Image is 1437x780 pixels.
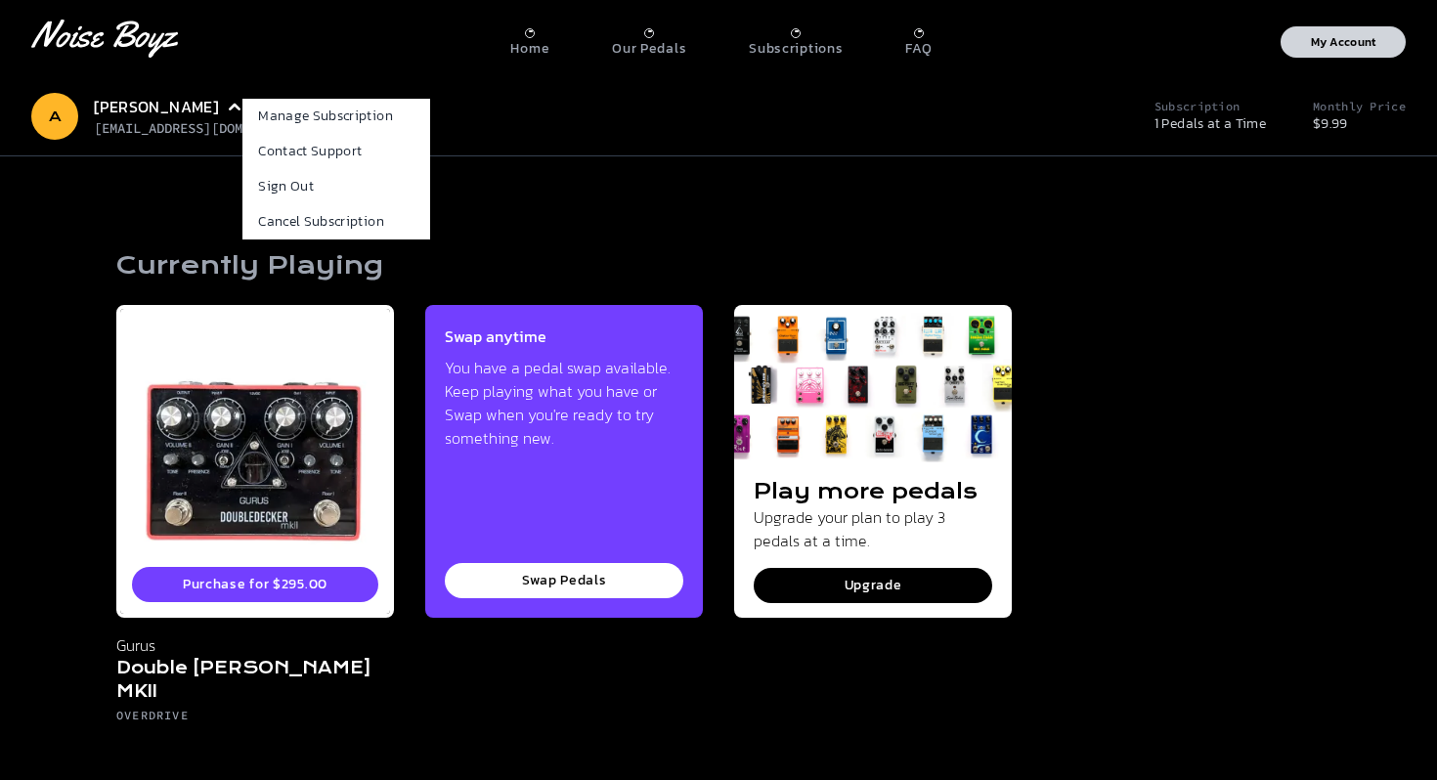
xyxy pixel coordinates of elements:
span: [PERSON_NAME] [94,95,227,118]
a: Subscriptions [749,21,843,58]
p: You have a pedal swap available. Keep playing what you have or Swap when you're ready to try some... [445,356,683,450]
img: Noise Boyz Pedal Collection [734,305,1012,462]
button: Swap Pedals [445,563,683,598]
p: Home [510,40,549,58]
h6: Overdrive [116,708,394,731]
p: Gurus [116,633,394,657]
a: FAQ [905,21,932,58]
h6: Monthly Price [1313,99,1406,114]
div: A [31,93,78,140]
p: Subscriptions [749,40,843,58]
p: Upgrade your plan to play 3 pedals at a time. [754,505,992,552]
h1: Currently Playing [116,250,383,282]
a: Manage Subscription [242,99,430,134]
button: Upgrade [754,568,992,603]
button: My Account [1281,26,1406,58]
a: Cancel Subscription [242,204,430,239]
button: Purchase for $295.00 [132,567,378,602]
a: Contact Support [242,134,430,169]
p: 1 Pedals at a Time [1154,114,1266,134]
p: My Account [1311,36,1376,48]
p: Our Pedals [612,40,686,58]
h3: Play more pedals [754,478,992,505]
a: Gurus Double Decker MKII Purchase for $295.00 Gurus Double [PERSON_NAME] MKII Overdrive [116,305,394,747]
p: [EMAIL_ADDRESS][DOMAIN_NAME] [94,118,718,138]
a: Our Pedals [612,21,686,58]
a: Home [510,21,549,58]
summary: [PERSON_NAME] [94,95,242,118]
h6: Subscription [1154,99,1266,114]
p: FAQ [905,40,932,58]
a: Sign Out [242,169,430,204]
a: Subscription 1 Pedals at a Time Monthly Price $9.99 [718,93,1406,140]
p: $9.99 [1313,114,1406,134]
p: Swap anytime [445,325,683,348]
h5: Double [PERSON_NAME] MKII [116,657,394,708]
